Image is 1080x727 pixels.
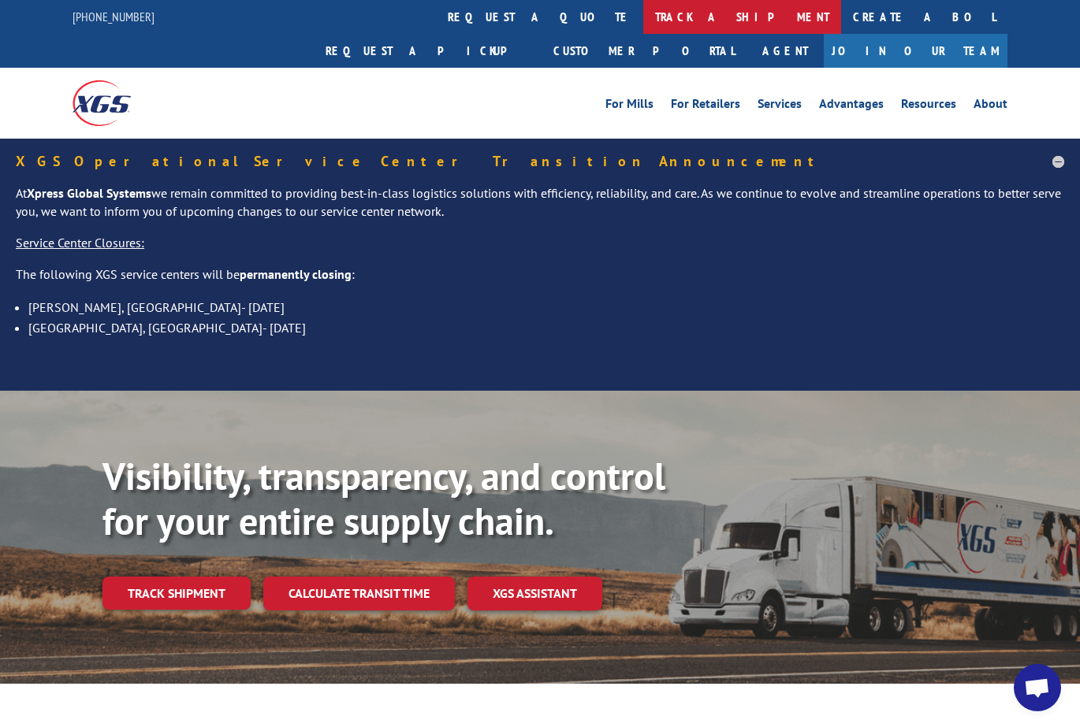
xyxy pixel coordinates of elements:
[747,34,824,68] a: Agent
[824,34,1007,68] a: Join Our Team
[16,184,1064,235] p: At we remain committed to providing best-in-class logistics solutions with efficiency, reliabilit...
[102,451,665,546] b: Visibility, transparency, and control for your entire supply chain.
[671,98,740,115] a: For Retailers
[605,98,654,115] a: For Mills
[819,98,884,115] a: Advantages
[240,266,352,282] strong: permanently closing
[901,98,956,115] a: Resources
[542,34,747,68] a: Customer Portal
[102,577,251,610] a: Track shipment
[467,577,602,610] a: XGS ASSISTANT
[16,235,144,250] u: Service Center Closures:
[27,185,151,201] strong: Xpress Global Systems
[16,154,1064,169] h5: XGS Operational Service Center Transition Announcement
[974,98,1007,115] a: About
[16,265,1064,297] p: The following XGS service centers will be :
[28,317,1064,338] li: [GEOGRAPHIC_DATA], [GEOGRAPHIC_DATA]- [DATE]
[263,577,455,610] a: Calculate transit time
[758,98,802,115] a: Services
[28,297,1064,317] li: [PERSON_NAME], [GEOGRAPHIC_DATA]- [DATE]
[1014,664,1061,711] a: Open chat
[73,9,155,24] a: [PHONE_NUMBER]
[314,34,542,68] a: Request a pickup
